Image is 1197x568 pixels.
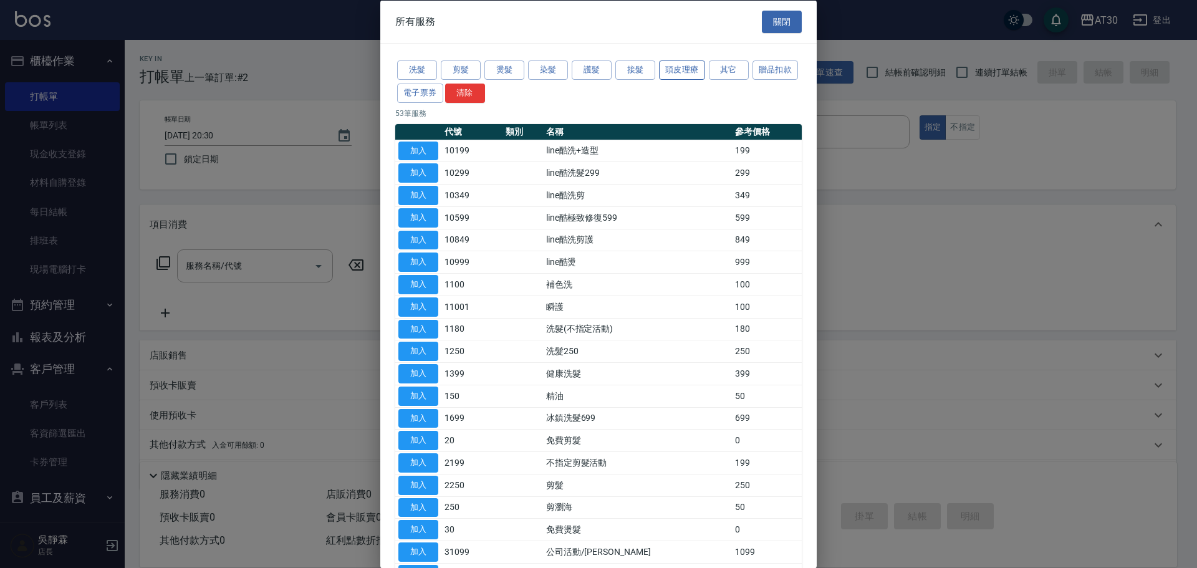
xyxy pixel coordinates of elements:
th: 代號 [441,123,502,140]
td: 免費剪髮 [543,429,732,451]
td: 349 [732,184,802,206]
td: line酷洗剪 [543,184,732,206]
td: 11001 [441,296,502,318]
td: 剪瀏海 [543,496,732,519]
th: 類別 [502,123,543,140]
button: 頭皮理療 [659,60,705,80]
td: 10199 [441,140,502,162]
button: 加入 [398,520,438,539]
button: 加入 [398,475,438,494]
td: 健康洗髮 [543,362,732,385]
td: 699 [732,407,802,430]
td: 1100 [441,273,502,296]
td: line酷洗剪護 [543,229,732,251]
button: 其它 [709,60,749,80]
td: 250 [732,340,802,362]
td: 50 [732,385,802,407]
button: 關閉 [762,10,802,33]
button: 加入 [398,408,438,428]
button: 護髮 [572,60,612,80]
td: 299 [732,161,802,184]
td: 洗髮250 [543,340,732,362]
button: 加入 [398,253,438,272]
td: 1699 [441,407,502,430]
td: 精油 [543,385,732,407]
button: 剪髮 [441,60,481,80]
td: 100 [732,273,802,296]
button: 接髮 [615,60,655,80]
button: 加入 [398,297,438,316]
td: 冰鎮洗髮699 [543,407,732,430]
button: 加入 [398,453,438,473]
td: 250 [441,496,502,519]
button: 電子票券 [397,83,443,102]
td: 洗髮(不指定活動) [543,318,732,340]
button: 加入 [398,141,438,160]
td: 免費燙髮 [543,518,732,541]
button: 洗髮 [397,60,437,80]
td: line酷極致修復599 [543,206,732,229]
td: 199 [732,140,802,162]
td: 0 [732,518,802,541]
button: 加入 [398,542,438,562]
td: 250 [732,474,802,496]
td: 10599 [441,206,502,229]
button: 加入 [398,163,438,183]
td: 180 [732,318,802,340]
button: 加入 [398,208,438,227]
td: 2250 [441,474,502,496]
td: 10299 [441,161,502,184]
td: 399 [732,362,802,385]
td: 50 [732,496,802,519]
button: 燙髮 [484,60,524,80]
td: 瞬護 [543,296,732,318]
td: 199 [732,451,802,474]
td: 0 [732,429,802,451]
button: 加入 [398,364,438,383]
td: line酷洗髮299 [543,161,732,184]
button: 清除 [445,83,485,102]
td: 20 [441,429,502,451]
button: 贈品扣款 [752,60,799,80]
th: 參考價格 [732,123,802,140]
td: line酷洗+造型 [543,140,732,162]
td: 10849 [441,229,502,251]
td: 100 [732,296,802,318]
td: 30 [441,518,502,541]
button: 加入 [398,186,438,205]
td: 不指定剪髮活動 [543,451,732,474]
button: 加入 [398,431,438,450]
button: 加入 [398,498,438,517]
td: 999 [732,251,802,273]
td: 1099 [732,541,802,563]
td: line酷燙 [543,251,732,273]
td: 10349 [441,184,502,206]
td: 150 [441,385,502,407]
td: 公司活動/[PERSON_NAME] [543,541,732,563]
td: 補色洗 [543,273,732,296]
button: 加入 [398,275,438,294]
button: 加入 [398,319,438,339]
button: 加入 [398,342,438,361]
td: 849 [732,229,802,251]
td: 1399 [441,362,502,385]
td: 1250 [441,340,502,362]
td: 剪髮 [543,474,732,496]
td: 1180 [441,318,502,340]
button: 加入 [398,386,438,405]
span: 所有服務 [395,15,435,27]
td: 599 [732,206,802,229]
p: 53 筆服務 [395,107,802,118]
th: 名稱 [543,123,732,140]
td: 31099 [441,541,502,563]
button: 染髮 [528,60,568,80]
td: 10999 [441,251,502,273]
button: 加入 [398,230,438,249]
td: 2199 [441,451,502,474]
